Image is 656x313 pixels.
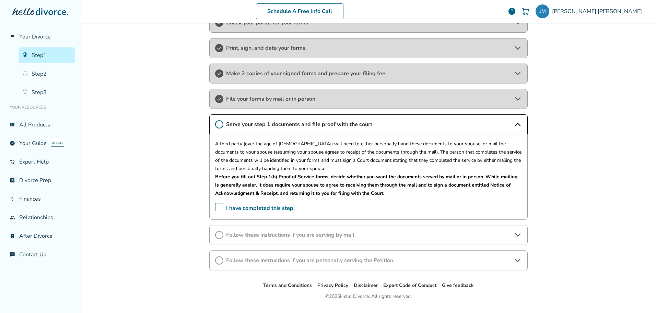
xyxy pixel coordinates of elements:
a: attach_moneyFinances [5,191,75,207]
span: Your Divorce [19,33,51,41]
a: phone_in_talkExpert Help [5,154,75,170]
span: group [10,215,15,220]
span: Serve your step 1 documents and file proof with the court [226,121,511,128]
a: Terms and Conditions [263,282,312,289]
span: Follow these instructions if you are personally serving the Petition. [226,257,511,264]
li: Disclaimer [354,281,378,290]
span: attach_money [10,196,15,202]
a: Privacy Policy [317,282,348,289]
a: Step1 [19,47,75,63]
span: explore [10,141,15,146]
span: flag_2 [10,34,15,40]
a: view_listAll Products [5,117,75,133]
span: I have completed this step. [215,203,295,214]
a: help [508,7,516,15]
li: Your Resources [5,100,75,114]
a: Step2 [19,66,75,82]
a: Step3 [19,85,75,100]
span: Follow these instructions if you are serving by mail. [226,231,511,239]
img: jsmiller9@yahoo.com [536,4,549,18]
span: phone_in_talk [10,159,15,165]
span: view_list [10,122,15,127]
span: chat_info [10,252,15,257]
a: flag_2Your Divorce [5,29,75,45]
span: Make 2 copies of your signed forms and prepare your filing fee. [226,70,511,77]
a: list_alt_checkDivorce Prep [5,172,75,188]
a: bookmark_checkAfter Divorce [5,228,75,244]
a: Schedule A Free Info Call [256,3,343,19]
li: Give feedback [442,281,474,290]
p: A third party (over the age of [DEMOGRAPHIC_DATA]) will need to either personally hand these docu... [215,140,522,173]
strong: Before you fill out Step 1(b) Proof of Service forms, decide whether you want the documents serve... [215,174,517,197]
a: groupRelationships [5,210,75,225]
a: exploreYour GuideAI beta [5,135,75,151]
span: Print, sign, and date your forms. [226,44,511,52]
div: © 2025 Hello Divorce. All rights reserved. [325,292,412,301]
span: File your forms by mail or in person. [226,95,511,103]
span: AI beta [51,140,64,147]
span: bookmark_check [10,233,15,239]
iframe: Chat Widget [622,280,656,313]
span: [PERSON_NAME] [PERSON_NAME] [552,8,645,15]
img: Cart [522,7,530,15]
span: list_alt_check [10,178,15,183]
a: chat_infoContact Us [5,247,75,262]
a: Expert Code of Conduct [383,282,436,289]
